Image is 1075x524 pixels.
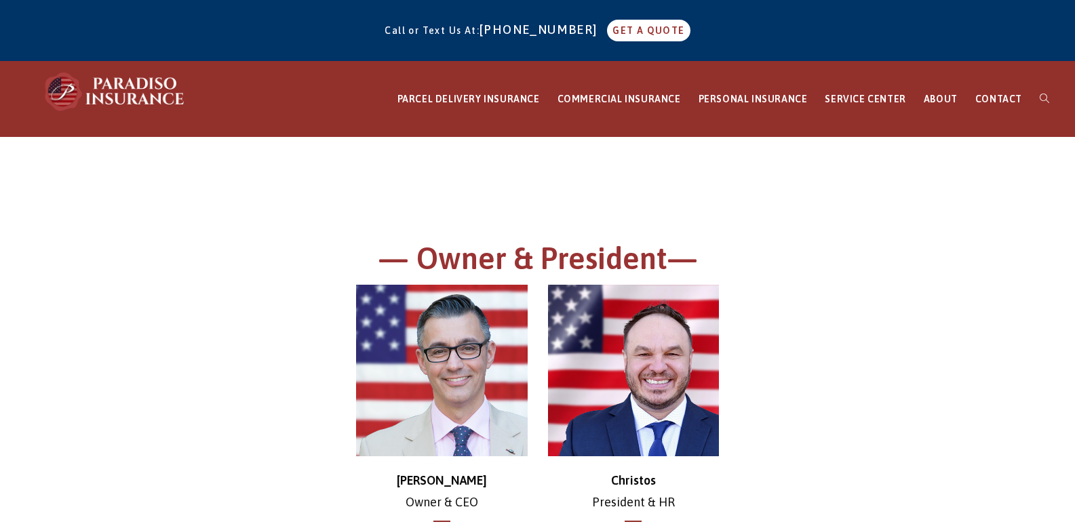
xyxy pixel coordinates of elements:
a: ABOUT [915,62,966,137]
a: CONTACT [966,62,1031,137]
img: chris-500x500 (1) [356,285,528,456]
a: COMMERCIAL INSURANCE [549,62,690,137]
a: [PHONE_NUMBER] [480,22,604,37]
span: Call or Text Us At: [385,25,480,36]
span: SERVICE CENTER [825,94,905,104]
h1: — Owner & President— [165,239,911,285]
span: CONTACT [975,94,1022,104]
img: Christos_500x500 [548,285,720,456]
p: Owner & CEO [356,470,528,514]
img: Paradiso Insurance [41,71,190,112]
a: PARCEL DELIVERY INSURANCE [389,62,549,137]
span: PERSONAL INSURANCE [699,94,808,104]
a: GET A QUOTE [607,20,690,41]
strong: [PERSON_NAME] [397,473,487,487]
p: President & HR [548,470,720,514]
span: PARCEL DELIVERY INSURANCE [397,94,540,104]
span: ABOUT [924,94,958,104]
span: COMMERCIAL INSURANCE [558,94,681,104]
a: SERVICE CENTER [816,62,914,137]
a: PERSONAL INSURANCE [690,62,817,137]
strong: Christos [611,473,656,487]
